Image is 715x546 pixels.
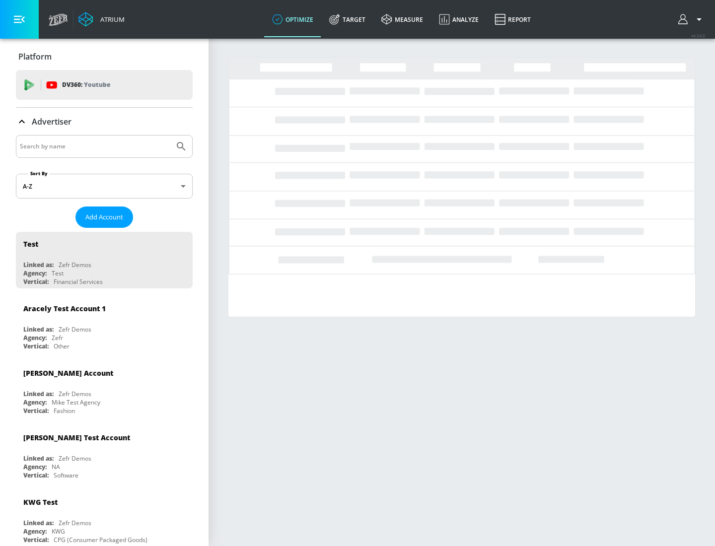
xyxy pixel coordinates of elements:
div: [PERSON_NAME] AccountLinked as:Zefr DemosAgency:Mike Test AgencyVertical:Fashion [16,361,193,417]
div: A-Z [16,174,193,199]
div: Aracely Test Account 1Linked as:Zefr DemosAgency:ZefrVertical:Other [16,296,193,353]
a: measure [373,1,431,37]
div: Aracely Test Account 1 [23,304,106,313]
div: [PERSON_NAME] Test AccountLinked as:Zefr DemosAgency:NAVertical:Software [16,425,193,482]
div: Vertical: [23,407,49,415]
div: NA [52,463,60,471]
div: Other [54,342,70,350]
div: Mike Test Agency [52,398,100,407]
input: Search by name [20,140,170,153]
div: Zefr [52,334,63,342]
a: optimize [264,1,321,37]
a: Target [321,1,373,37]
div: TestLinked as:Zefr DemosAgency:TestVertical:Financial Services [16,232,193,288]
div: Vertical: [23,277,49,286]
div: Financial Services [54,277,103,286]
div: Test [52,269,64,277]
a: Atrium [78,12,125,27]
div: Zefr Demos [59,390,91,398]
div: KWG Test [23,497,58,507]
div: CPG (Consumer Packaged Goods) [54,536,147,544]
div: Fashion [54,407,75,415]
label: Sort By [28,170,50,177]
div: Atrium [96,15,125,24]
p: DV360: [62,79,110,90]
span: Add Account [85,211,123,223]
div: Vertical: [23,471,49,479]
div: Zefr Demos [59,454,91,463]
div: KWG [52,527,65,536]
a: Report [487,1,539,37]
a: Analyze [431,1,487,37]
div: DV360: Youtube [16,70,193,100]
div: Linked as: [23,519,54,527]
p: Youtube [84,79,110,90]
div: Zefr Demos [59,261,91,269]
div: Linked as: [23,390,54,398]
span: v 4.24.0 [691,33,705,38]
div: Agency: [23,334,47,342]
div: [PERSON_NAME] Account [23,368,113,378]
div: Test [23,239,38,249]
div: Vertical: [23,342,49,350]
div: Agency: [23,269,47,277]
p: Advertiser [32,116,71,127]
div: Linked as: [23,454,54,463]
div: Linked as: [23,325,54,334]
div: Software [54,471,78,479]
div: Zefr Demos [59,519,91,527]
p: Platform [18,51,52,62]
div: Zefr Demos [59,325,91,334]
div: Agency: [23,463,47,471]
div: [PERSON_NAME] Test Account [23,433,130,442]
div: Agency: [23,398,47,407]
button: Add Account [75,206,133,228]
div: Linked as: [23,261,54,269]
div: Advertiser [16,108,193,136]
div: Agency: [23,527,47,536]
div: Platform [16,43,193,70]
div: Vertical: [23,536,49,544]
